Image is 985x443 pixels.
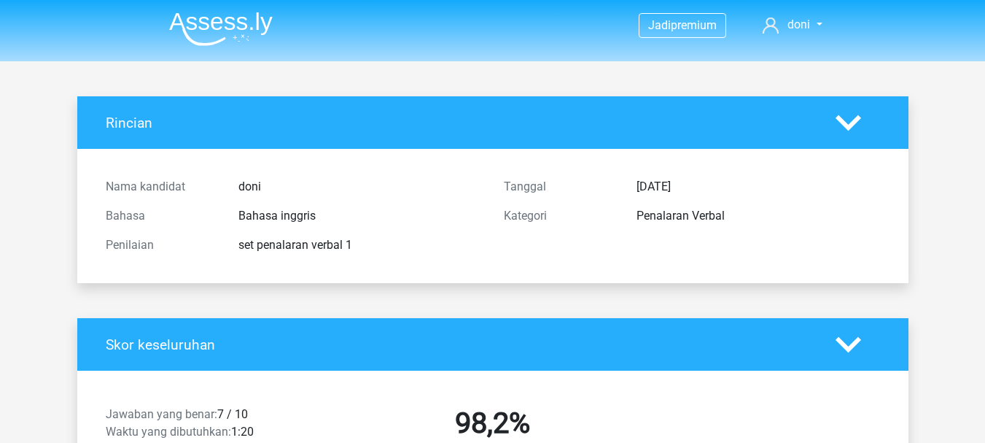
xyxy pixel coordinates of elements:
[636,209,725,223] font: Penalaran Verbal
[106,238,154,252] font: Penilaian
[106,209,145,223] font: Bahasa
[238,238,352,252] font: set penalaran verbal 1
[757,16,828,34] a: doni
[787,18,810,31] font: doni
[106,115,152,131] font: Rincian
[671,18,717,32] font: premium
[455,406,530,440] font: 98,2%
[106,336,215,353] font: Skor keseluruhan
[106,180,185,193] font: Nama kandidat
[504,209,547,223] font: Kategori
[639,15,725,35] a: Jadipremium
[636,180,671,193] font: [DATE]
[106,407,217,421] font: Jawaban yang benar:
[169,12,273,46] img: Assessly
[231,425,254,439] font: 1:20
[238,180,261,193] font: doni
[238,209,316,223] font: Bahasa inggris
[217,407,248,421] font: 7 / 10
[648,18,671,32] font: Jadi
[106,425,231,439] font: Waktu yang dibutuhkan:
[504,180,546,193] font: Tanggal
